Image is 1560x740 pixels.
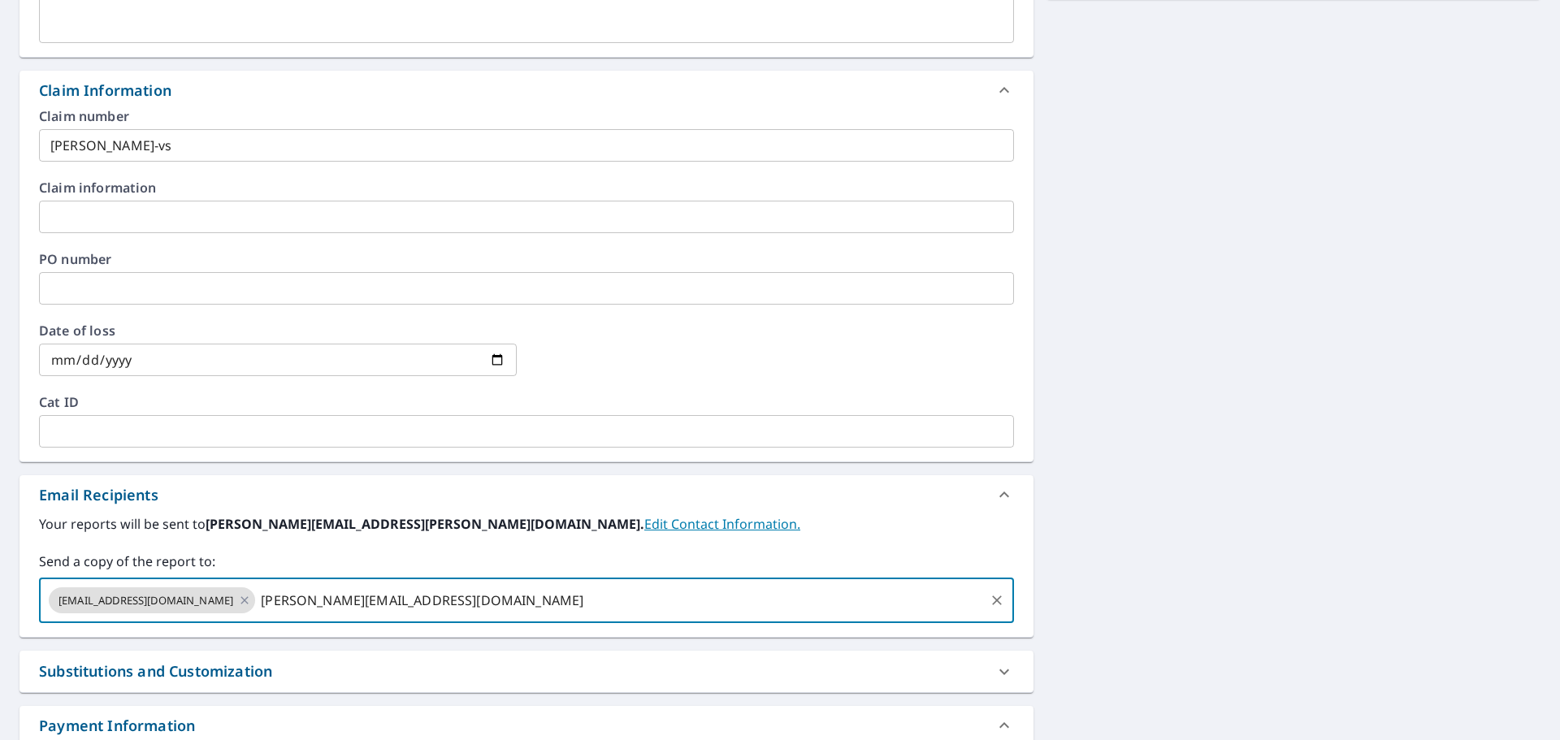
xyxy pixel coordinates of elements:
a: EditContactInfo [644,515,800,533]
label: Claim number [39,110,1014,123]
span: [EMAIL_ADDRESS][DOMAIN_NAME] [49,593,243,608]
label: PO number [39,253,1014,266]
div: Substitutions and Customization [39,660,272,682]
div: Email Recipients [39,484,158,506]
button: Clear [986,589,1008,612]
div: Substitutions and Customization [19,651,1033,692]
label: Date of loss [39,324,517,337]
div: Claim Information [39,80,171,102]
label: Send a copy of the report to: [39,552,1014,571]
div: [EMAIL_ADDRESS][DOMAIN_NAME] [49,587,255,613]
div: Claim Information [19,71,1033,110]
b: [PERSON_NAME][EMAIL_ADDRESS][PERSON_NAME][DOMAIN_NAME]. [206,515,644,533]
label: Cat ID [39,396,1014,409]
label: Your reports will be sent to [39,514,1014,534]
div: Email Recipients [19,475,1033,514]
label: Claim information [39,181,1014,194]
div: Payment Information [39,715,195,737]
